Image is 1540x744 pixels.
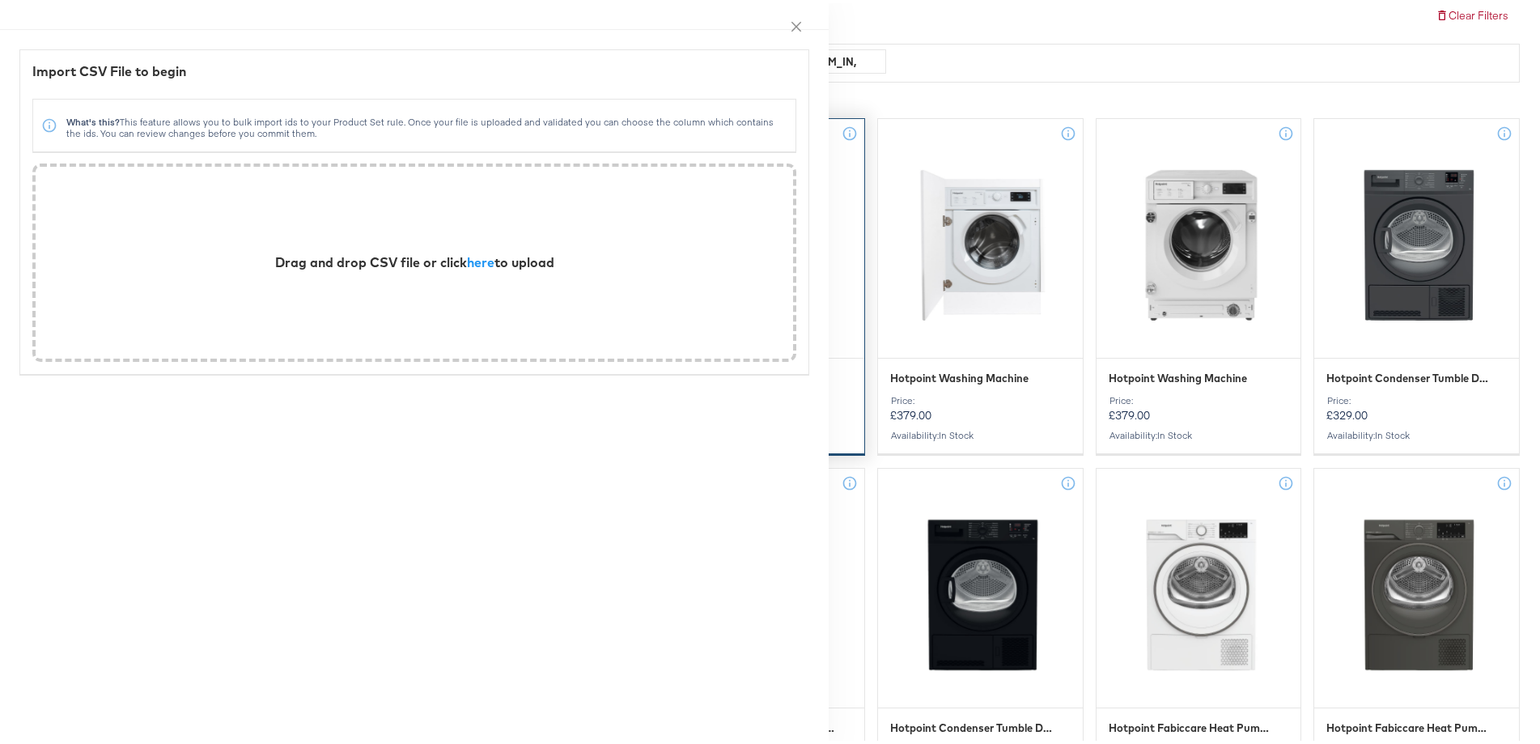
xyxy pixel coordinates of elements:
[1326,717,1488,733] span: Hotpoint Fabiccare Heat Pump Tumble Dryer
[66,113,783,136] div: This feature allows you to bulk import ids to your Product Set rule. Once your file is uploaded a...
[1109,427,1289,438] div: Availability :
[1326,427,1507,438] div: Availability :
[890,427,1071,438] div: Availability :
[66,113,120,125] strong: What's this?
[1375,426,1410,438] span: in stock
[890,392,1071,419] p: £379.00
[890,368,1029,383] span: Hotpoint Washing Machine
[890,717,1052,733] span: Hotpoint Condenser Tumble Dryer
[1326,392,1507,403] div: Price:
[1109,392,1289,403] div: Price:
[1109,392,1289,419] p: £379.00
[275,250,554,269] div: Drag and drop CSV file or click to upload
[467,251,494,267] span: here
[1109,717,1271,733] span: Hotpoint Fabiccare Heat Pump Tumble Dryer
[1326,368,1488,383] span: Hotpoint Condenser Tumble Dryer
[32,59,796,78] div: Import CSV File to begin
[939,426,974,438] span: in stock
[790,17,803,30] span: close
[890,392,1071,403] div: Price:
[441,91,1520,110] div: Product Set Items
[1326,392,1507,419] p: £329.00
[1157,426,1192,438] span: in stock
[1109,368,1247,383] span: Hotpoint Washing Machine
